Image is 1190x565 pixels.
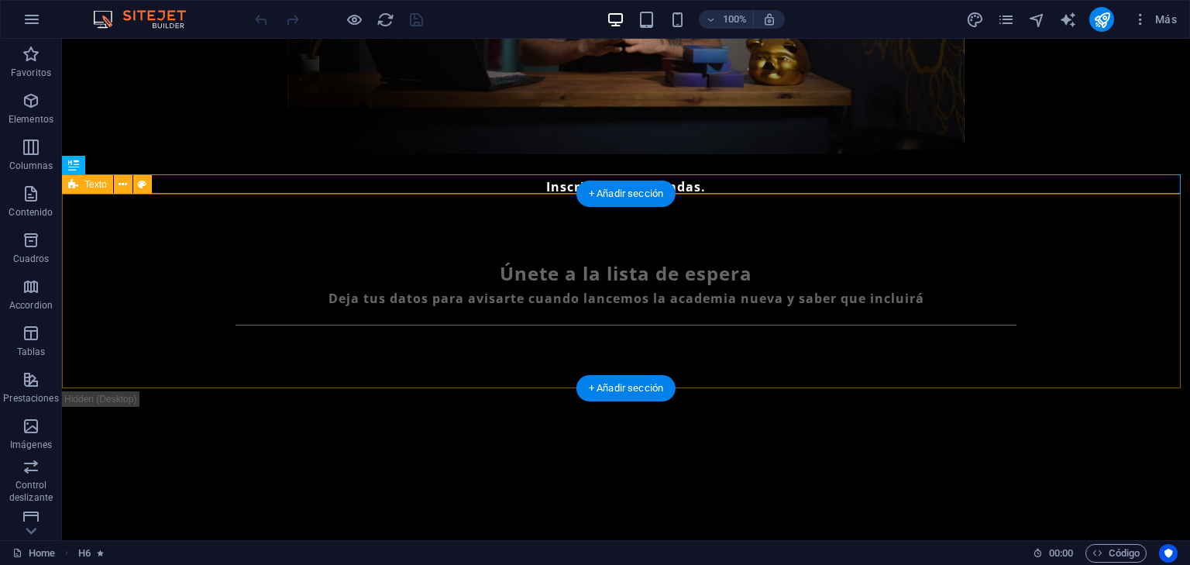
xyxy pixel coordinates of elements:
p: Favoritos [11,67,51,79]
i: Volver a cargar página [377,11,394,29]
span: 00 00 [1049,544,1073,563]
button: text_generator [1058,10,1077,29]
h6: Tiempo de la sesión [1033,544,1074,563]
i: AI Writer [1059,11,1077,29]
p: Elementos [9,113,53,126]
i: Páginas (Ctrl+Alt+S) [997,11,1015,29]
i: Al redimensionar, ajustar el nivel de zoom automáticamente para ajustarse al dispositivo elegido. [762,12,776,26]
button: Código [1085,544,1147,563]
a: Haz clic para cancelar la selección y doble clic para abrir páginas [12,544,55,563]
p: Tablas [17,346,46,358]
i: Diseño (Ctrl+Alt+Y) [966,11,984,29]
i: Publicar [1093,11,1111,29]
p: Cuadros [13,253,50,265]
button: Usercentrics [1159,544,1178,563]
div: + Añadir sección [576,181,676,207]
span: Texto [84,180,107,189]
button: navigator [1027,10,1046,29]
p: Imágenes [10,439,52,451]
button: design [965,10,984,29]
p: Contenido [9,206,53,219]
button: Haz clic para salir del modo de previsualización y seguir editando [345,10,363,29]
img: Editor Logo [89,10,205,29]
i: Navegador [1028,11,1046,29]
div: + Añadir sección [576,375,676,401]
p: Accordion [9,299,53,312]
span: Código [1092,544,1140,563]
h6: 100% [722,10,747,29]
button: Más [1126,7,1183,32]
span: Más [1133,12,1177,27]
button: reload [376,10,394,29]
p: Columnas [9,160,53,172]
p: Prestaciones [3,392,58,405]
span: Haz clic para seleccionar y doble clic para editar [78,544,91,563]
button: pages [996,10,1015,29]
nav: breadcrumb [78,544,104,563]
button: publish [1089,7,1114,32]
span: : [1060,547,1062,559]
button: 100% [699,10,754,29]
i: El elemento contiene una animación [97,549,104,557]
